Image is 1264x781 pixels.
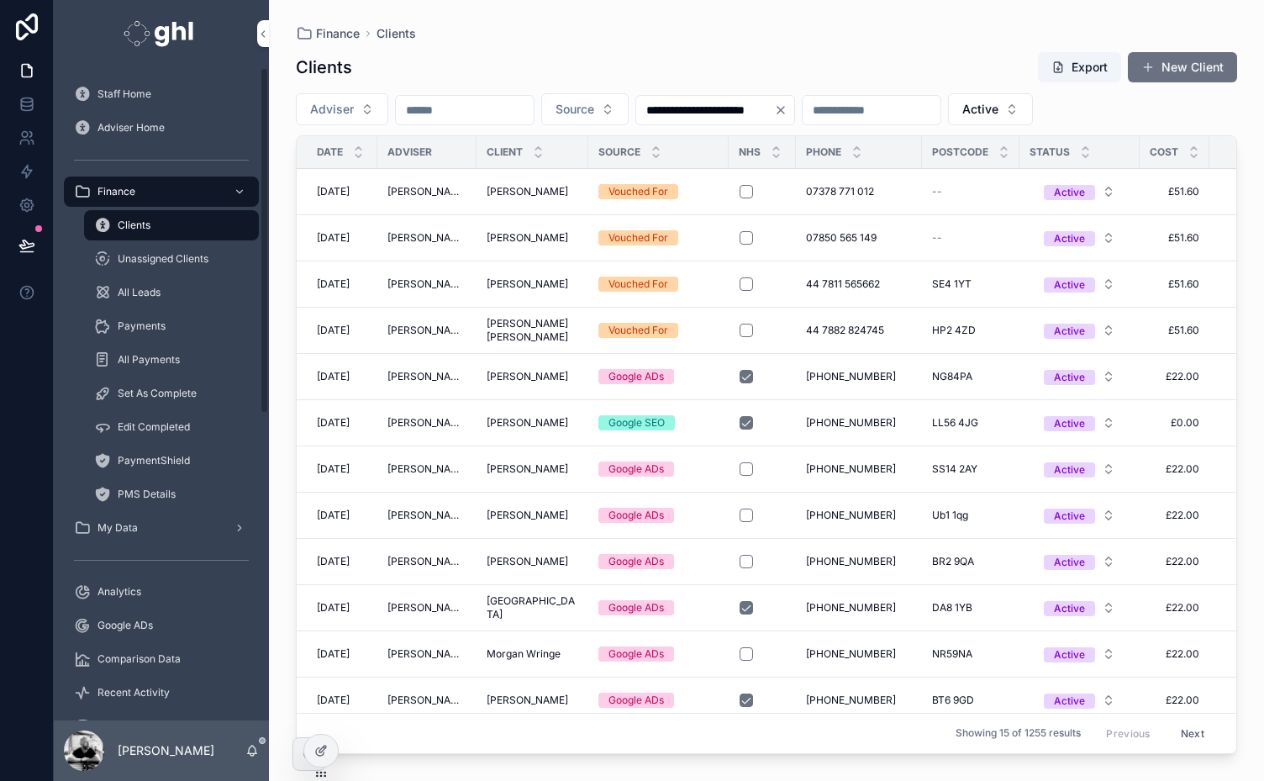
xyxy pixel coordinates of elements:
[1150,509,1199,522] a: £22.00
[1030,315,1129,346] button: Select Button
[1150,277,1199,291] span: £51.60
[317,462,350,476] span: [DATE]
[387,185,466,198] a: [PERSON_NAME]
[1030,408,1129,438] button: Select Button
[608,508,664,523] div: Google ADs
[118,252,208,266] span: Unassigned Clients
[64,610,259,641] a: Google ADs
[932,416,1009,430] a: LL56 4JG
[296,55,352,79] h1: Clients
[97,585,141,599] span: Analytics
[932,277,1009,291] a: SE4 1YT
[317,231,367,245] a: [DATE]
[932,324,1009,337] a: HP2 4ZD
[932,694,1009,707] a: BT6 9GD
[1054,231,1085,246] div: Active
[387,555,466,568] a: [PERSON_NAME]
[806,370,912,383] a: [PHONE_NUMBER]
[1030,454,1129,484] button: Select Button
[806,462,912,476] a: [PHONE_NUMBER]
[932,231,1009,245] a: --
[806,647,912,661] a: [PHONE_NUMBER]
[317,647,350,661] span: [DATE]
[1030,546,1130,578] a: Select Button
[541,93,629,125] button: Select Button
[118,420,190,434] span: Edit Completed
[608,415,665,430] div: Google SEO
[317,509,350,522] span: [DATE]
[806,185,874,198] span: 07378 771 012
[387,231,466,245] span: [PERSON_NAME]
[1150,462,1199,476] a: £22.00
[1054,370,1085,385] div: Active
[1150,601,1199,615] a: £22.00
[1150,231,1199,245] a: £51.60
[1030,638,1130,670] a: Select Button
[962,101,998,118] span: Active
[118,387,197,400] span: Set As Complete
[806,185,912,198] a: 07378 771 012
[806,509,896,522] span: [PHONE_NUMBER]
[387,509,466,522] a: [PERSON_NAME]
[84,412,259,442] a: Edit Completed
[948,93,1033,125] button: Select Button
[1030,176,1130,208] a: Select Button
[932,462,1009,476] a: SS14 2AY
[1054,694,1085,709] div: Active
[806,555,896,568] span: [PHONE_NUMBER]
[598,646,719,662] a: Google ADs
[806,277,880,291] span: 44 7811 565662
[64,513,259,543] a: My Data
[932,185,942,198] span: --
[932,555,1009,568] a: BR2 9QA
[932,462,977,476] span: SS14 2AY
[1150,416,1199,430] span: £0.00
[317,324,367,337] a: [DATE]
[487,317,578,344] a: [PERSON_NAME] [PERSON_NAME]
[387,694,466,707] a: [PERSON_NAME]
[487,231,568,245] span: [PERSON_NAME]
[806,145,841,159] span: Phone
[84,244,259,274] a: Unassigned Clients
[118,742,214,759] p: [PERSON_NAME]
[84,277,259,308] a: All Leads
[317,509,367,522] a: [DATE]
[487,647,561,661] span: Morgan Wringe
[1150,324,1199,337] a: £51.60
[317,601,350,615] span: [DATE]
[64,711,259,741] a: Data Integrity
[1150,647,1199,661] a: £22.00
[97,619,153,632] span: Google ADs
[598,145,640,159] span: Source
[487,416,578,430] a: [PERSON_NAME]
[387,601,466,615] a: [PERSON_NAME]
[487,647,578,661] a: Morgan Wringe
[1054,601,1085,616] div: Active
[608,277,668,292] div: Vouched For
[1054,324,1085,339] div: Active
[387,324,466,337] a: [PERSON_NAME]
[1150,555,1199,568] a: £22.00
[598,462,719,477] a: Google ADs
[97,185,135,198] span: Finance
[806,601,912,615] a: [PHONE_NUMBER]
[598,323,719,338] a: Vouched For
[97,652,181,666] span: Comparison Data
[774,103,794,117] button: Clear
[487,462,578,476] a: [PERSON_NAME]
[1128,52,1237,82] a: New Client
[608,646,664,662] div: Google ADs
[1054,416,1085,431] div: Active
[487,555,568,568] span: [PERSON_NAME]
[1150,694,1199,707] a: £22.00
[608,554,664,569] div: Google ADs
